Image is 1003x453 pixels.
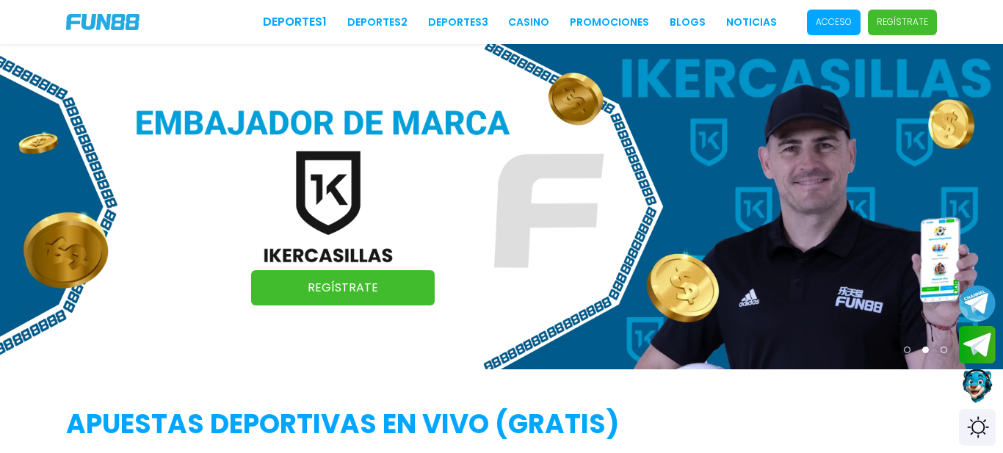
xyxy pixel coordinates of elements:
button: Contact customer service [959,367,996,405]
h2: APUESTAS DEPORTIVAS EN VIVO (gratis) [66,405,937,444]
a: Promociones [570,15,649,30]
p: Acceso [816,15,852,29]
img: Company Logo [66,14,140,30]
p: Regístrate [877,15,928,29]
a: Deportes1 [263,13,327,31]
button: Join telegram channel [959,284,996,322]
a: NOTICIAS [726,15,777,30]
a: BLOGS [670,15,706,30]
a: Deportes3 [428,15,488,30]
a: CASINO [508,15,549,30]
button: Join telegram [959,326,996,364]
a: Deportes2 [347,15,408,30]
a: Regístrate [251,270,435,305]
div: Switch theme [959,409,996,446]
